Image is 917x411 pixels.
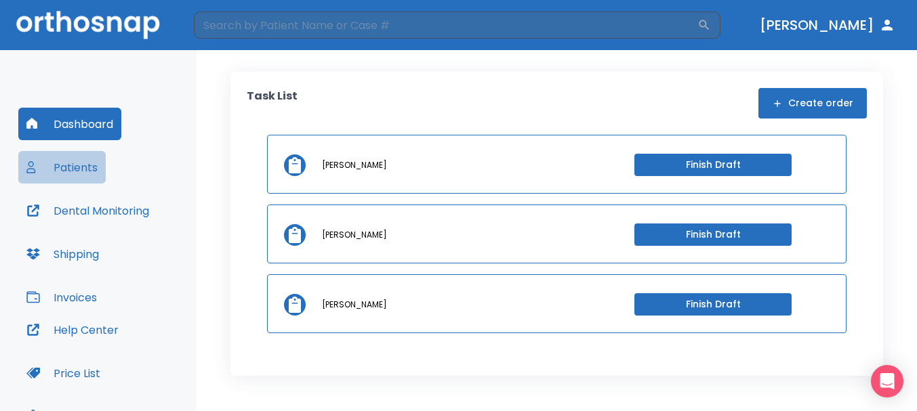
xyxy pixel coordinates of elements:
div: Open Intercom Messenger [871,365,903,397]
p: [PERSON_NAME] [322,159,387,171]
button: Invoices [18,281,105,313]
button: Shipping [18,238,107,270]
img: Orthosnap [16,11,160,39]
button: Finish Draft [634,223,792,246]
button: Dashboard [18,108,121,140]
button: Help Center [18,313,127,346]
button: Price List [18,357,108,389]
p: Task List [247,88,298,118]
button: Finish Draft [634,154,792,176]
button: Patients [18,151,106,183]
button: Create order [758,88,867,118]
button: Dental Monitoring [18,194,157,227]
button: Finish Draft [634,293,792,316]
button: [PERSON_NAME] [754,13,901,37]
p: [PERSON_NAME] [322,229,387,241]
input: Search by Patient Name or Case # [194,12,697,39]
p: [PERSON_NAME] [322,299,387,311]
